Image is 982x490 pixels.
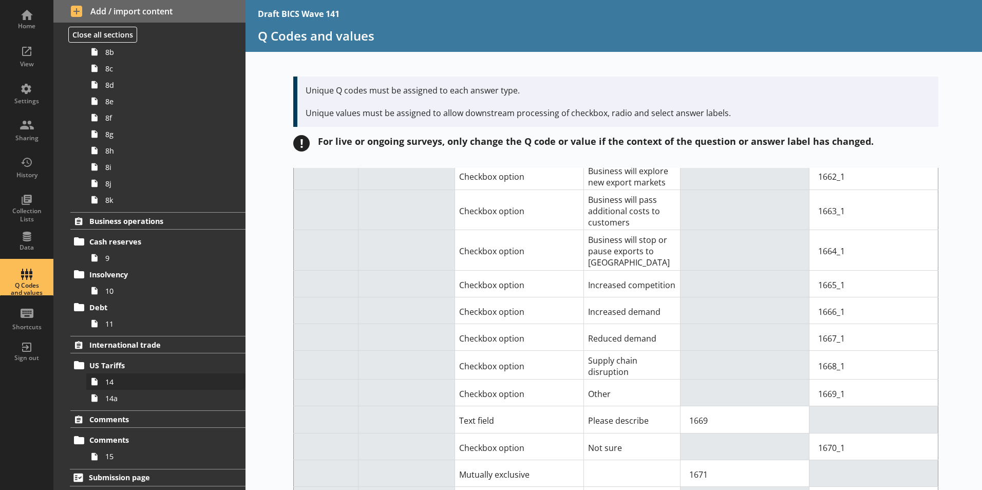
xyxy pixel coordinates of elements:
input: Option Value input field [814,438,934,458]
input: QCode input field [685,410,805,431]
a: 8g [86,126,245,142]
div: Shortcuts [9,323,45,331]
li: CommentsComments15 [53,410,245,464]
span: Add / import content [71,6,229,17]
span: 8c [105,64,219,73]
span: International trade [89,340,215,350]
li: US Tariffs1414a [75,357,245,406]
div: Collection Lists [9,207,45,223]
input: Option Value input field [814,201,934,221]
span: Comments [89,414,215,424]
div: Sign out [9,354,45,362]
span: 11 [105,319,219,329]
td: Checkbox option [455,230,583,270]
div: View [9,60,45,68]
a: Submission page [70,469,245,486]
a: 8d [86,77,245,93]
td: Supply chain disruption [583,351,680,380]
a: 10 [86,282,245,299]
td: Business will stop or pause exports to [GEOGRAPHIC_DATA] [583,230,680,270]
a: 8i [86,159,245,175]
a: Comments [70,432,245,448]
div: History [9,171,45,179]
span: US Tariffs [89,361,215,370]
a: 8b [86,44,245,60]
span: 14a [105,393,219,403]
td: Checkbox option [455,324,583,350]
td: Checkbox option [455,351,583,380]
a: 9 [86,250,245,266]
div: Data [9,243,45,252]
span: 8i [105,162,219,172]
td: Reduced demand [583,324,680,350]
a: US Tariffs [70,357,245,373]
input: QCode input field [685,464,805,485]
td: Mutually exclusive [455,460,583,486]
td: Checkbox option [455,297,583,324]
h1: Q Codes and values [258,28,970,44]
span: Insolvency [89,270,215,279]
button: Close all sections [68,27,137,43]
div: Q Codes and values [9,282,45,297]
a: 14 [86,373,245,390]
td: Business will explore new export markets [583,161,680,190]
a: 8e [86,93,245,109]
td: Not sure [583,433,680,460]
div: For live or ongoing surveys, only change the Q code or value if the context of the question or an... [318,135,874,147]
li: Insolvency10 [75,266,245,299]
span: 8e [105,97,219,106]
li: Cash reserves9 [75,233,245,266]
td: Checkbox option [455,270,583,297]
li: Business operationsCash reserves9Insolvency10Debt11 [53,212,245,332]
span: Submission page [89,473,215,482]
a: Comments [70,410,245,428]
a: International trade [70,336,245,353]
input: Option Value input field [814,275,934,295]
span: 8g [105,129,219,139]
a: 8h [86,142,245,159]
div: Home [9,22,45,30]
a: 14a [86,390,245,406]
a: Insolvency [70,266,245,282]
a: 8c [86,60,245,77]
div: Sharing [9,134,45,142]
input: Option Value input field [814,241,934,261]
span: 8j [105,179,219,189]
td: Checkbox option [455,380,583,406]
span: 8d [105,80,219,90]
td: Checkbox option [455,433,583,460]
span: Cash reserves [89,237,215,247]
td: Business will pass additional costs to customers [583,190,680,230]
li: International tradeUS Tariffs1414a [53,336,245,406]
li: Comments15 [75,432,245,465]
span: 8h [105,146,219,156]
li: Debt11 [75,299,245,332]
span: 10 [105,286,219,296]
input: Option Value input field [814,384,934,404]
input: Option Value input field [814,328,934,349]
span: 8b [105,47,219,57]
div: Draft BICS Wave 141 [258,8,339,20]
a: 8j [86,175,245,192]
span: 15 [105,451,219,461]
td: Checkbox option [455,161,583,190]
p: Unique Q codes must be assigned to each answer type. Unique values must be assigned to allow down... [306,85,930,119]
td: Text field [455,406,583,433]
span: 9 [105,253,219,263]
td: Other [583,380,680,406]
a: 8f [86,109,245,126]
input: Option Value input field [814,166,934,187]
input: Option Value input field [814,301,934,322]
div: ! [293,135,310,152]
span: 8k [105,195,219,205]
td: Increased competition [583,270,680,297]
a: Debt [70,299,245,315]
span: Debt [89,303,215,312]
span: Comments [89,435,215,445]
td: Increased demand [583,297,680,324]
span: Business operations [89,216,215,226]
a: 8k [86,192,245,208]
input: Option Value input field [814,356,934,376]
div: Settings [9,97,45,105]
a: 15 [86,448,245,465]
